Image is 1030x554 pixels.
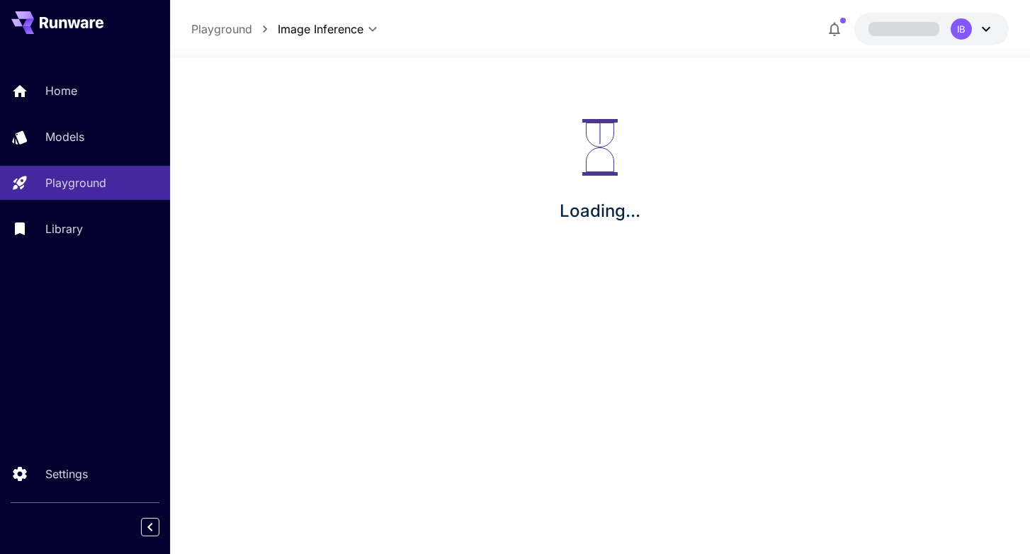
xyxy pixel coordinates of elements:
nav: breadcrumb [191,21,278,38]
p: Models [45,128,84,145]
button: Collapse sidebar [141,518,159,536]
p: Settings [45,465,88,482]
p: Playground [45,174,106,191]
div: IB [951,18,972,40]
p: Loading... [560,198,640,224]
div: Collapse sidebar [152,514,170,540]
p: Home [45,82,77,99]
p: Library [45,220,83,237]
a: Playground [191,21,252,38]
button: IB [854,13,1009,45]
span: Image Inference [278,21,363,38]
